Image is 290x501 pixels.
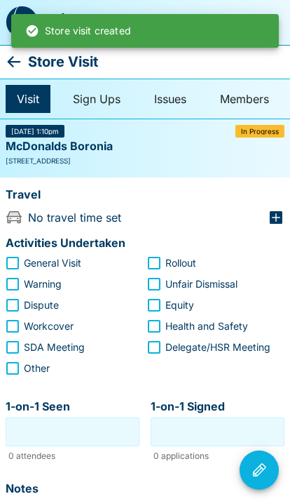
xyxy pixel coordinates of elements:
[165,255,196,270] span: Rollout
[28,209,121,226] p: No travel time set
[153,449,282,463] p: 0 applications
[11,128,59,135] span: [DATE] 1:10pm
[24,340,85,354] span: SDA Meeting
[240,450,279,490] button: Visit Actions
[62,85,132,113] a: Sign Ups
[24,361,50,375] span: Other
[143,85,198,113] a: Issues
[209,85,280,113] a: Members
[165,340,270,354] span: Delegate/HSR Meeting
[8,449,137,463] p: 0 attendees
[24,319,74,333] span: Workcover
[165,276,237,291] span: Unfair Dismissal
[28,51,98,73] p: Store Visit
[6,156,284,166] div: [STREET_ADDRESS]
[24,298,59,312] span: Dispute
[178,6,212,39] button: menu
[6,480,39,498] p: Notes
[6,85,50,113] a: Visit
[251,6,284,39] button: menu
[241,128,279,135] span: In Progress
[165,319,248,333] span: Health and Safety
[217,6,251,39] button: Add Store Visit
[24,276,62,291] span: Warning
[24,255,81,270] span: General Visit
[25,18,131,44] div: Store visit created
[6,138,113,156] p: McDonalds Boronia
[165,298,194,312] span: Equity
[6,234,125,253] p: Activities Undertaken
[6,186,41,204] p: Travel
[6,6,38,39] img: sda-logo-dark.svg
